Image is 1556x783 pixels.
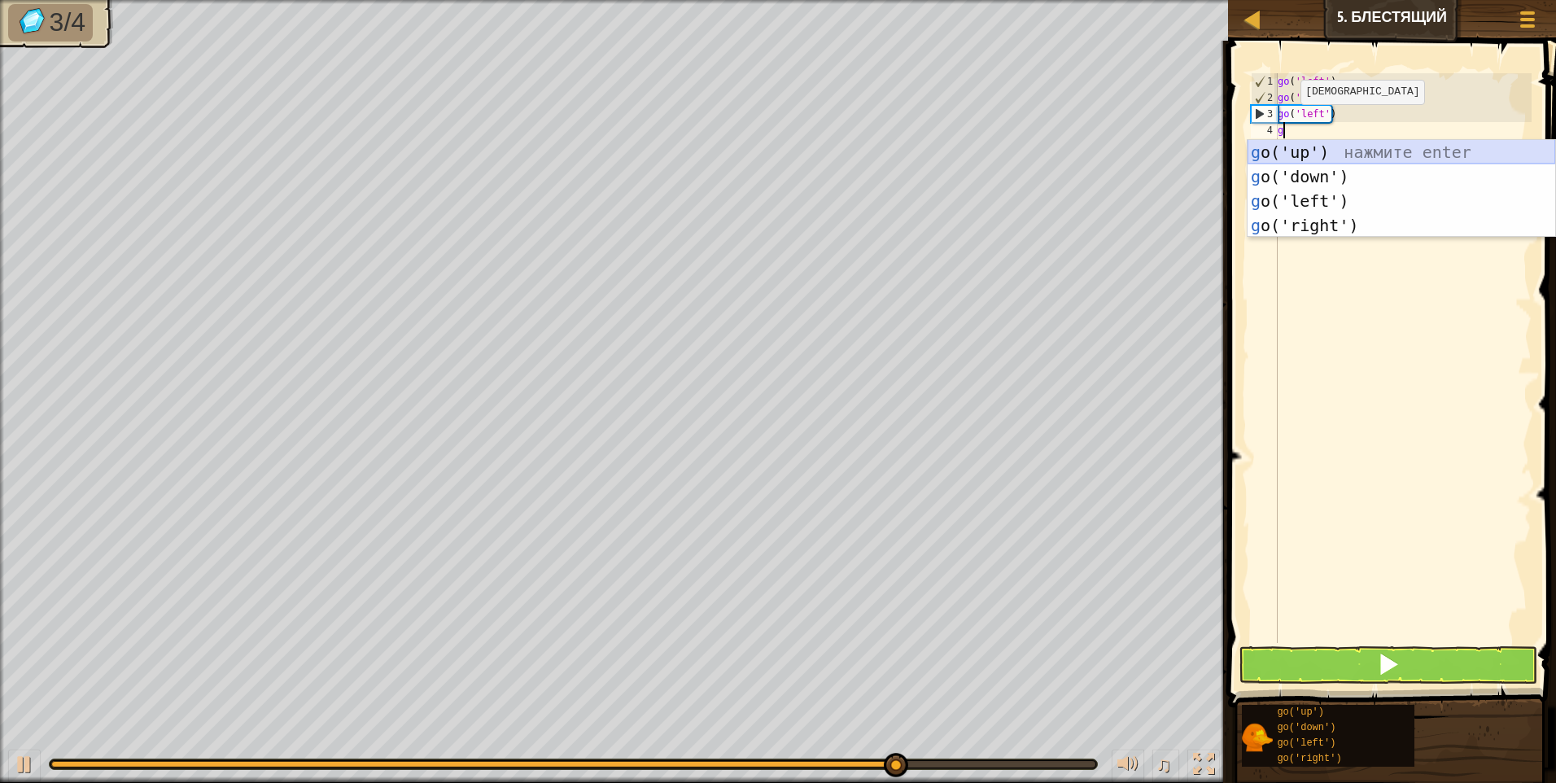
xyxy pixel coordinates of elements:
[1242,722,1273,753] img: portrait.png
[1239,646,1537,684] button: Shift+Enter: Выполнить текущий код.
[1277,722,1335,733] span: go('down')
[1305,85,1419,98] code: [DEMOGRAPHIC_DATA]
[1277,706,1324,718] span: go('up')
[1187,750,1220,783] button: Переключить полноэкранный режим
[1112,750,1144,783] button: Регулировать громкость
[1277,753,1341,764] span: go('right')
[50,7,85,37] span: 3/4
[8,750,41,783] button: Ctrl + P: Play
[1251,138,1278,155] div: 5
[1277,737,1335,749] span: go('left')
[1156,752,1172,776] span: ♫
[1252,90,1278,106] div: 2
[1152,750,1180,783] button: ♫
[1251,122,1278,138] div: 4
[1507,3,1548,42] button: Показать меню игры
[1252,73,1278,90] div: 1
[8,4,93,42] li: Соберите драгоценные камни.
[1252,106,1278,122] div: 3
